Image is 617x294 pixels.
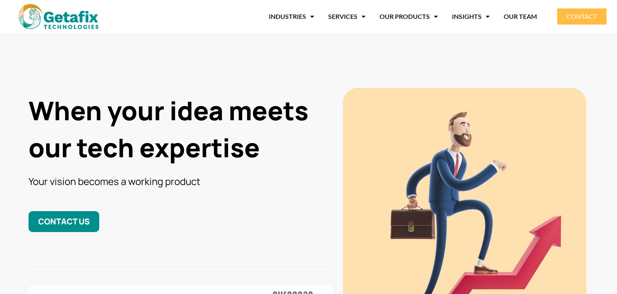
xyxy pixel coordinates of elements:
img: web and mobile application development company [18,4,98,29]
a: CONTACT [557,8,607,25]
a: SERVICES [328,7,366,26]
a: CONTACT US [29,211,99,232]
a: OUR PRODUCTS [380,7,438,26]
a: OUR TEAM [504,7,537,26]
h3: Your vision becomes a working product [29,175,333,188]
a: INSIGHTS [452,7,490,26]
h1: When your idea meets our tech expertise [29,92,333,167]
nav: Menu [121,7,537,26]
iframe: chat widget [561,276,613,294]
span: CONTACT US [38,216,90,227]
a: INDUSTRIES [269,7,314,26]
iframe: chat widget [517,241,613,283]
span: CONTACT [567,13,597,20]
